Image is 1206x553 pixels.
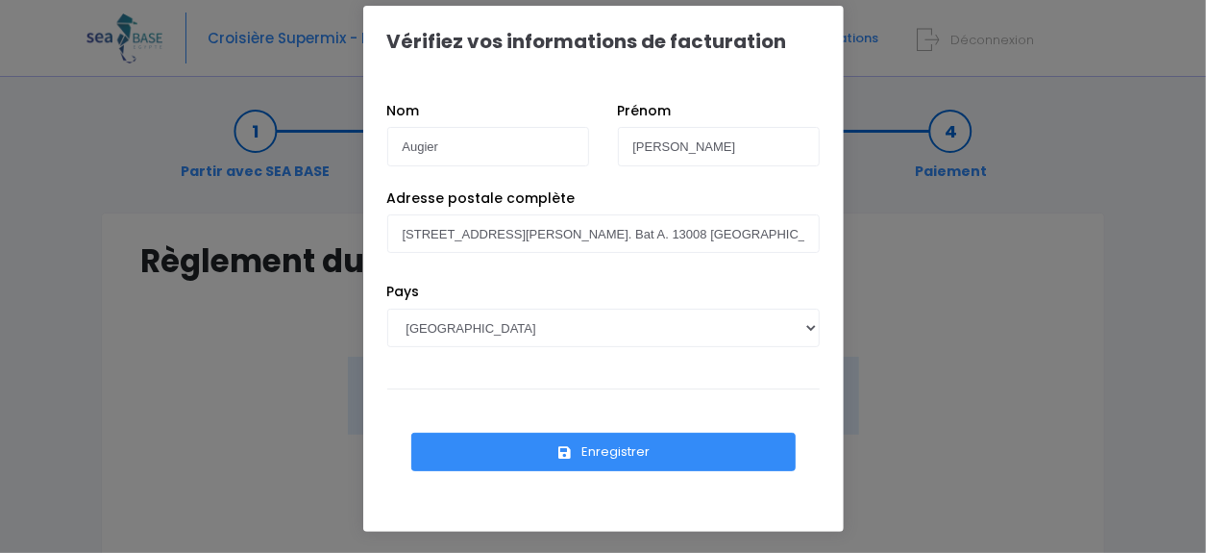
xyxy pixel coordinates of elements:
label: Pays [387,282,420,302]
label: Nom [387,101,420,121]
label: Prénom [618,101,672,121]
label: Adresse postale complète [387,189,576,209]
button: Enregistrer [411,433,796,471]
h1: Vérifiez vos informations de facturation [387,30,787,53]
